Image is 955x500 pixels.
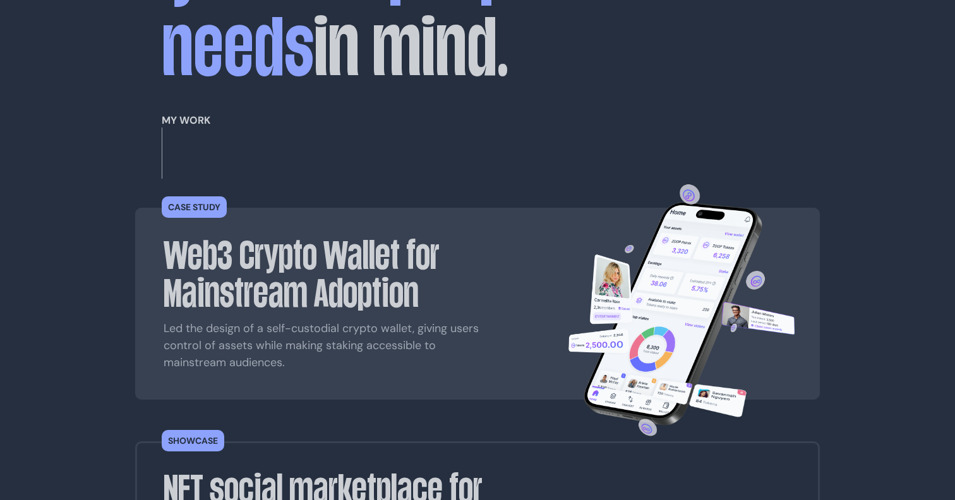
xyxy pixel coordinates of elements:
p: Led the design of a self-custodial crypto wallet, giving users control of assets while making sta... [164,320,479,371]
h3: Web3 Crypto Wallet for Mainstream Adoption [164,236,530,313]
img: Web3 crypto wallet app [578,122,829,415]
h2: My work [162,115,793,126]
img: Web3 crypto wallet app [509,179,810,472]
a: Case study Web3 Crypto Wallet for Mainstream Adoption Led the design of a self-custodial crypto w... [162,190,793,400]
p: Showcase [168,436,218,445]
p: Case study [168,203,220,211]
